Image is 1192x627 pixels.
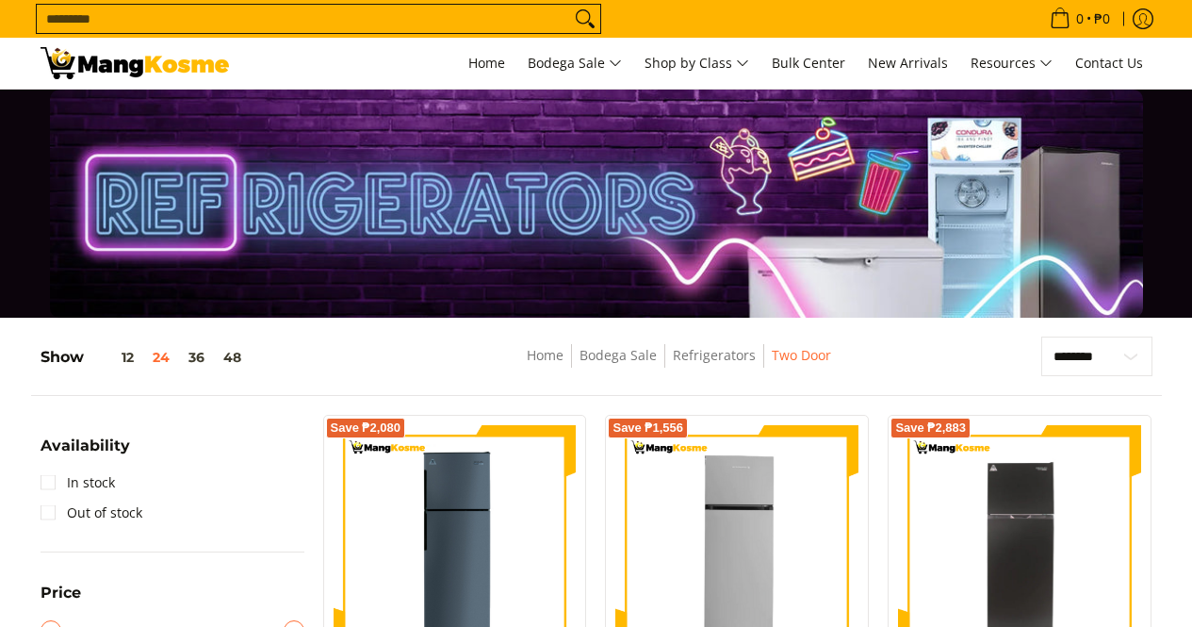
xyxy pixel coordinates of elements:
[41,468,115,498] a: In stock
[41,348,251,367] h5: Show
[392,344,965,387] nav: Breadcrumbs
[143,350,179,365] button: 24
[1073,12,1086,25] span: 0
[214,350,251,365] button: 48
[41,47,229,79] img: Bodega Sale Refrigerator l Mang Kosme: Home Appliances Warehouse Sale Two Door
[1044,8,1116,29] span: •
[459,38,514,89] a: Home
[41,438,130,454] span: Availability
[41,586,81,615] summary: Open
[858,38,957,89] a: New Arrivals
[1091,12,1113,25] span: ₱0
[41,586,81,601] span: Price
[971,52,1053,75] span: Resources
[635,38,759,89] a: Shop by Class
[41,498,142,528] a: Out of stock
[895,422,966,434] span: Save ₱2,883
[1075,54,1143,72] span: Contact Us
[762,38,855,89] a: Bulk Center
[248,38,1152,89] nav: Main Menu
[84,350,143,365] button: 12
[772,54,845,72] span: Bulk Center
[528,52,622,75] span: Bodega Sale
[518,38,631,89] a: Bodega Sale
[179,350,214,365] button: 36
[612,422,683,434] span: Save ₱1,556
[41,438,130,468] summary: Open
[331,422,401,434] span: Save ₱2,080
[645,52,749,75] span: Shop by Class
[468,54,505,72] span: Home
[772,344,831,368] span: Two Door
[1066,38,1152,89] a: Contact Us
[580,346,657,364] a: Bodega Sale
[673,346,756,364] a: Refrigerators
[961,38,1062,89] a: Resources
[527,346,563,364] a: Home
[868,54,948,72] span: New Arrivals
[570,5,600,33] button: Search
